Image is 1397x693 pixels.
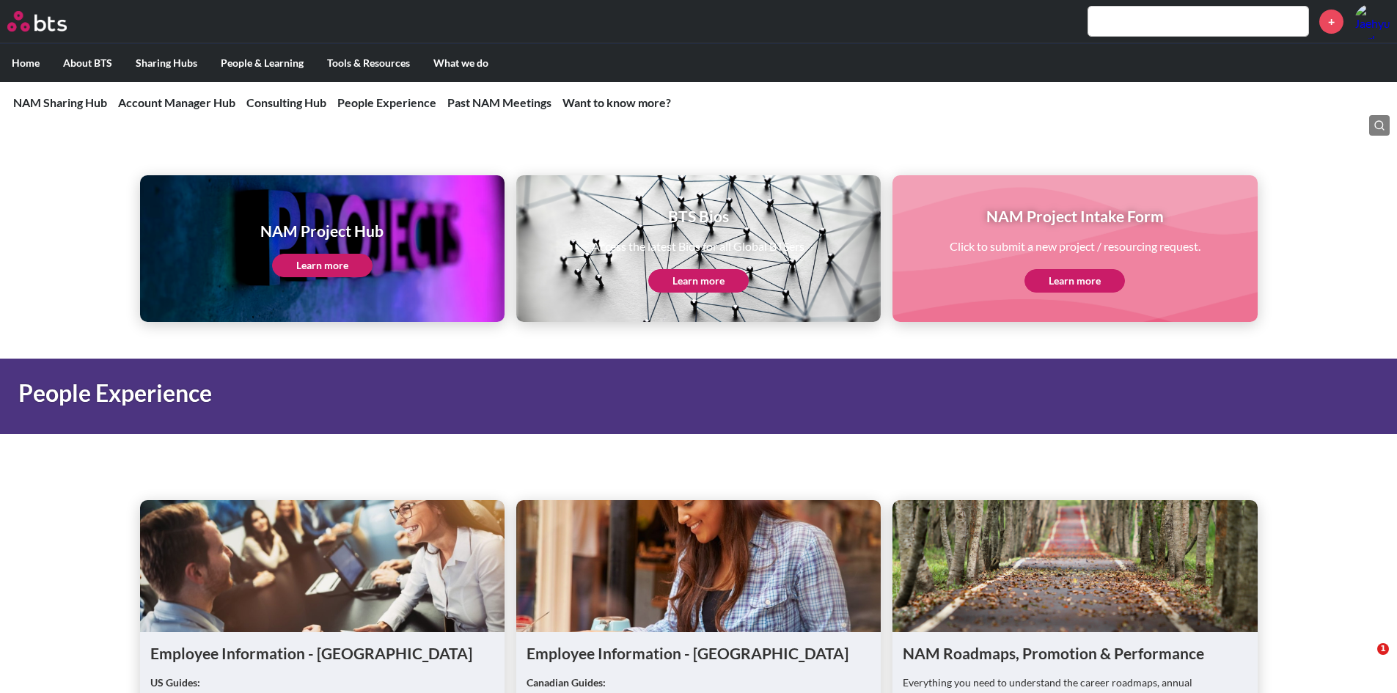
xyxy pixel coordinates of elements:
a: Account Manager Hub [118,95,235,109]
h1: NAM Roadmaps, Promotion & Performance [903,642,1247,664]
h1: People Experience [18,377,970,410]
strong: Canadian Guides: [527,676,606,689]
strong: US Guides: [150,676,200,689]
a: + [1319,10,1343,34]
a: People Experience [337,95,436,109]
h1: NAM Project Hub [260,220,384,241]
iframe: Intercom live chat [1347,643,1382,678]
img: Jaehyun Park [1354,4,1390,39]
a: Learn more [1024,269,1125,293]
label: About BTS [51,44,124,82]
a: Past NAM Meetings [447,95,551,109]
a: Want to know more? [562,95,671,109]
a: Learn more [648,269,749,293]
label: Tools & Resources [315,44,422,82]
label: Sharing Hubs [124,44,209,82]
p: Click to submit a new project / resourcing request. [950,238,1200,254]
h1: BTS Bios [592,205,804,227]
h1: Employee Information - [GEOGRAPHIC_DATA] [150,642,494,664]
img: BTS Logo [7,11,67,32]
span: 1 [1377,643,1389,655]
label: People & Learning [209,44,315,82]
label: What we do [422,44,500,82]
a: Profile [1354,4,1390,39]
h1: Employee Information - [GEOGRAPHIC_DATA] [527,642,870,664]
a: Consulting Hub [246,95,326,109]
a: NAM Sharing Hub [13,95,107,109]
p: Access the latest Bios for all Global BTSers [592,238,804,254]
a: Learn more [272,254,373,277]
h1: NAM Project Intake Form [950,205,1200,227]
a: Go home [7,11,94,32]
